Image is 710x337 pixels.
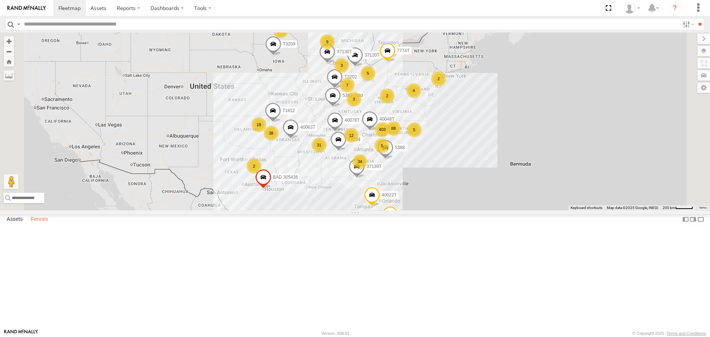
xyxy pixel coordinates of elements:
span: 37130T [337,49,352,54]
a: Terms and Conditions [667,331,706,336]
span: T3209 [283,41,295,47]
span: 7774T [397,48,410,53]
div: 3 [346,92,361,107]
span: T3204 [348,137,361,142]
button: Zoom in [4,36,14,46]
div: © Copyright 2025 - [632,331,706,336]
button: Keyboard shortcuts [571,205,602,210]
div: 2 [380,88,395,103]
div: Darlene Carter [621,3,643,14]
span: 200 km [663,206,675,210]
div: 403 [375,122,390,137]
span: BAD 305436 [273,175,298,180]
div: 31 [312,138,327,152]
span: T3202 [344,75,357,80]
label: Fences [27,215,52,225]
div: 9 [320,34,335,49]
span: 40022T [382,192,397,198]
button: Map Scale: 200 km per 44 pixels [660,205,695,210]
label: Search Query [16,19,21,30]
label: Map Settings [697,82,710,93]
label: Dock Summary Table to the Right [689,214,697,225]
img: rand-logo.svg [7,6,46,11]
span: 40063T [300,125,315,130]
div: 38 [264,126,278,141]
span: 40078T [345,118,360,123]
span: 5388 [395,145,405,151]
label: Dock Summary Table to the Left [682,214,689,225]
div: 5 [361,66,375,81]
span: Map data ©2025 Google, INEGI [607,206,658,210]
a: Terms (opens in new tab) [699,206,707,209]
i: ? [669,2,681,14]
div: 2 [247,159,261,173]
button: Drag Pegman onto the map to open Street View [4,174,18,189]
div: 2 [431,71,446,86]
label: Measure [4,70,14,81]
button: Zoom out [4,46,14,57]
span: 37120T [365,53,380,58]
button: Zoom Home [4,57,14,67]
a: Visit our Website [4,330,38,337]
span: T1812 [283,108,295,113]
span: 5381-Sold [342,93,363,98]
div: 12 [344,128,359,143]
label: Hide Summary Table [697,214,704,225]
div: 7 [340,78,355,92]
div: 5 [407,122,422,137]
div: 3 [334,58,349,73]
div: 34 [352,154,367,169]
div: 5 [375,138,389,153]
span: 40048T [379,117,395,122]
div: 18 [251,117,266,132]
div: 88 [386,121,401,136]
label: Search Filter Options [680,19,696,30]
span: 37139T [366,164,382,169]
label: Assets [3,215,26,225]
div: 4 [406,83,421,98]
div: Version: 308.01 [321,331,349,336]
